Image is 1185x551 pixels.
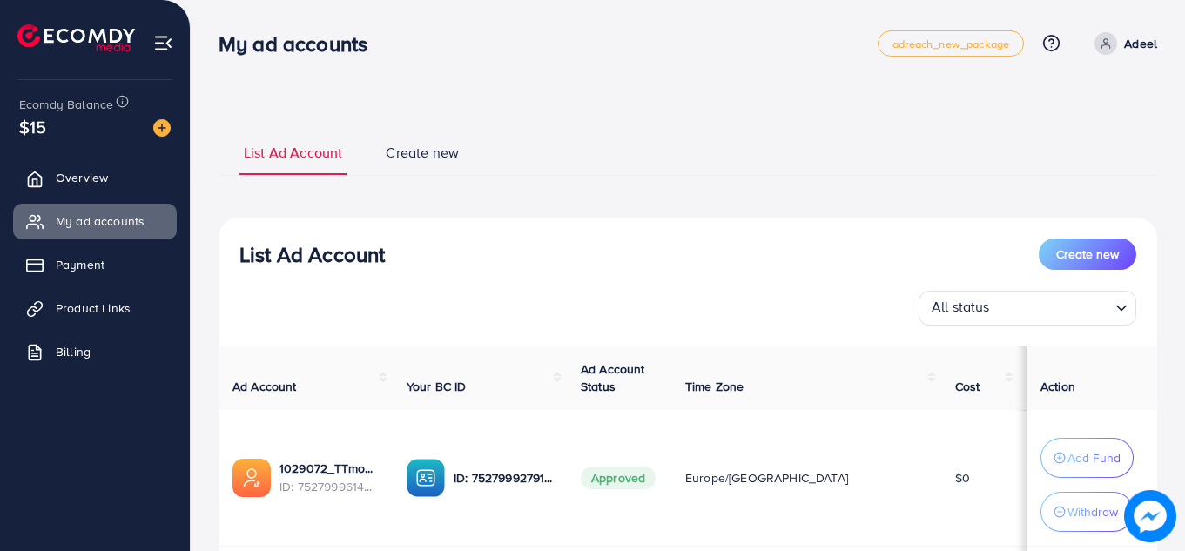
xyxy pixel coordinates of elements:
[685,378,744,395] span: Time Zone
[1040,378,1075,395] span: Action
[13,334,177,369] a: Billing
[1039,239,1136,270] button: Create new
[19,114,46,139] span: $15
[454,467,553,488] p: ID: 7527999279103574032
[13,247,177,282] a: Payment
[1040,492,1134,532] button: Withdraw
[56,169,108,186] span: Overview
[928,293,993,321] span: All status
[407,459,445,497] img: ic-ba-acc.ded83a64.svg
[153,119,171,137] img: image
[919,291,1136,326] div: Search for option
[1056,245,1119,263] span: Create new
[1040,438,1134,478] button: Add Fund
[685,469,848,487] span: Europe/[GEOGRAPHIC_DATA]
[13,204,177,239] a: My ad accounts
[232,378,297,395] span: Ad Account
[13,160,177,195] a: Overview
[56,299,131,317] span: Product Links
[407,378,467,395] span: Your BC ID
[581,467,656,489] span: Approved
[1124,33,1157,54] p: Adeel
[1067,447,1121,468] p: Add Fund
[1067,501,1118,522] p: Withdraw
[239,242,385,267] h3: List Ad Account
[219,31,381,57] h3: My ad accounts
[1124,490,1176,542] img: image
[279,460,379,477] a: 1029072_TTmonigrow_1752749004212
[13,291,177,326] a: Product Links
[995,294,1108,321] input: Search for option
[153,33,173,53] img: menu
[232,459,271,497] img: ic-ads-acc.e4c84228.svg
[56,212,145,230] span: My ad accounts
[878,30,1024,57] a: adreach_new_package
[1087,32,1157,55] a: Adeel
[279,460,379,495] div: <span class='underline'>1029072_TTmonigrow_1752749004212</span></br>7527999614847467521
[386,143,459,163] span: Create new
[581,360,645,395] span: Ad Account Status
[19,96,113,113] span: Ecomdy Balance
[955,469,970,487] span: $0
[279,478,379,495] span: ID: 7527999614847467521
[955,378,980,395] span: Cost
[17,24,135,51] img: logo
[56,256,104,273] span: Payment
[56,343,91,360] span: Billing
[244,143,342,163] span: List Ad Account
[892,38,1009,50] span: adreach_new_package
